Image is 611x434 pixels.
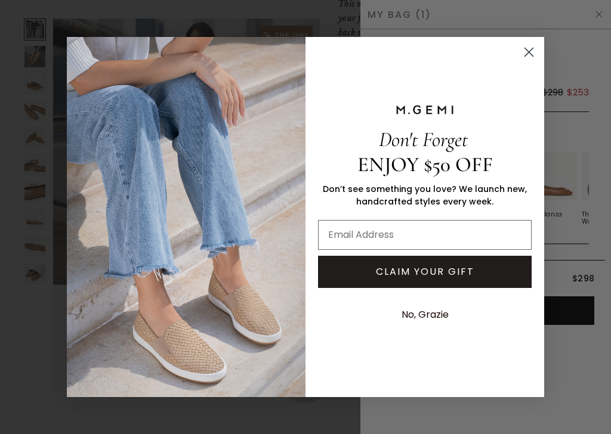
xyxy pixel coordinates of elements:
[323,183,527,207] span: Don’t see something you love? We launch new, handcrafted styles every week.
[379,127,468,152] span: Don't Forget
[318,256,532,288] button: CLAIM YOUR GIFT
[396,300,455,330] button: No, Grazie
[395,104,455,115] img: M.GEMI
[357,152,493,177] span: ENJOY $50 OFF
[519,42,539,63] button: Close dialog
[318,220,532,250] input: Email Address
[67,37,305,397] img: M.Gemi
